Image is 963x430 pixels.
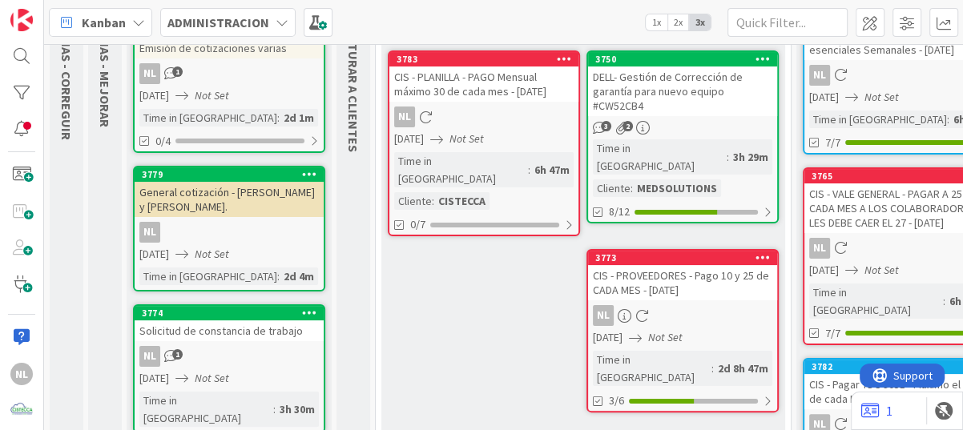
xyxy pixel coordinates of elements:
div: 3783 [389,52,578,66]
div: 3783 [397,54,578,65]
div: NL [10,363,33,385]
div: 3779General cotización - [PERSON_NAME] y [PERSON_NAME]. [135,167,324,217]
div: 3773CIS - PROVEEDORES - Pago 10 y 25 de CADA MES - [DATE] [588,251,777,300]
i: Not Set [449,131,484,146]
span: 1 [172,349,183,360]
i: Not Set [195,371,229,385]
div: Time in [GEOGRAPHIC_DATA] [809,111,947,128]
div: NL [394,106,415,127]
div: 3h 29m [729,148,772,166]
span: : [727,148,729,166]
span: : [711,360,714,377]
div: NL [135,63,324,84]
span: 3 [601,121,611,131]
div: NL [588,305,777,326]
div: 3750DELL- Gestión de Corrección de garantía para nuevo equipo #CW52CB4 [588,52,777,116]
span: [DATE] [139,246,169,263]
div: 3773 [595,252,777,263]
span: : [432,192,434,210]
i: Not Set [195,88,229,102]
span: [DATE] [139,87,169,104]
div: Time in [GEOGRAPHIC_DATA] [139,267,277,285]
div: 3750 [588,52,777,66]
div: 3773 [588,251,777,265]
div: NL [139,346,160,367]
b: ADMINISTRACION [167,14,269,30]
div: 3779 [135,167,324,182]
div: 2d 4m [280,267,318,285]
div: Cliente [593,179,631,197]
span: [DATE] [809,262,839,279]
div: 3774Solicitud de constancia de trabajo [135,306,324,341]
span: [DATE] [394,131,424,147]
span: Kanban [82,13,126,32]
div: NL [389,106,578,127]
span: 0/4 [155,133,171,150]
div: 3774 [142,307,324,319]
div: 3774 [135,306,324,320]
div: DELL- Gestión de Corrección de garantía para nuevo equipo #CW52CB4 [588,66,777,116]
div: 6h 47m [530,161,574,179]
span: : [277,109,280,127]
span: 1 [172,66,183,77]
a: 1 [861,401,892,420]
span: [DATE] [139,370,169,387]
span: [DATE] [593,329,623,346]
div: NL [135,346,324,367]
div: Time in [GEOGRAPHIC_DATA] [139,392,273,427]
div: CIS - PROVEEDORES - Pago 10 y 25 de CADA MES - [DATE] [588,265,777,300]
div: Time in [GEOGRAPHIC_DATA] [394,152,528,187]
div: Time in [GEOGRAPHIC_DATA] [139,109,277,127]
input: Quick Filter... [727,8,848,37]
span: : [943,292,945,310]
div: 2d 1m [280,109,318,127]
div: 3h 30m [276,400,319,418]
span: : [277,267,280,285]
div: Cliente [394,192,432,210]
span: 1x [646,14,667,30]
div: 2d 8h 47m [714,360,772,377]
span: 2x [667,14,689,30]
div: Time in [GEOGRAPHIC_DATA] [593,351,711,386]
span: 2 [623,121,633,131]
span: : [273,400,276,418]
div: 3783CIS - PLANILLA - PAGO Mensual máximo 30 de cada mes - [DATE] [389,52,578,102]
div: Solicitud de constancia de trabajo [135,320,324,341]
div: Time in [GEOGRAPHIC_DATA] [593,139,727,175]
span: 8/12 [609,203,630,220]
img: Visit kanbanzone.com [10,9,33,31]
div: NL [809,65,830,86]
div: NL [593,305,614,326]
div: NL [135,222,324,243]
span: : [631,179,633,197]
span: 3/6 [609,392,624,409]
i: Not Set [195,247,229,261]
div: 3750 [595,54,777,65]
span: 7/7 [825,135,840,151]
span: Support [34,2,73,22]
div: MEDSOLUTIONS [633,179,721,197]
span: : [528,161,530,179]
span: [DATE] [809,89,839,106]
i: Not Set [648,330,683,344]
div: NL [139,222,160,243]
span: 3x [689,14,711,30]
div: CISTECCA [434,192,490,210]
div: Time in [GEOGRAPHIC_DATA] [809,283,943,319]
span: 7/7 [825,325,840,342]
div: 3779 [142,169,324,180]
i: Not Set [864,263,899,277]
div: General cotización - [PERSON_NAME] y [PERSON_NAME]. [135,182,324,217]
div: NL [809,238,830,259]
span: 0/7 [410,216,425,233]
div: CIS - PLANILLA - PAGO Mensual máximo 30 de cada mes - [DATE] [389,66,578,102]
div: Emisión de cotizaciones varias [135,38,324,58]
img: avatar [10,399,33,421]
div: NL [139,63,160,84]
span: : [947,111,949,128]
i: Not Set [864,90,899,104]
